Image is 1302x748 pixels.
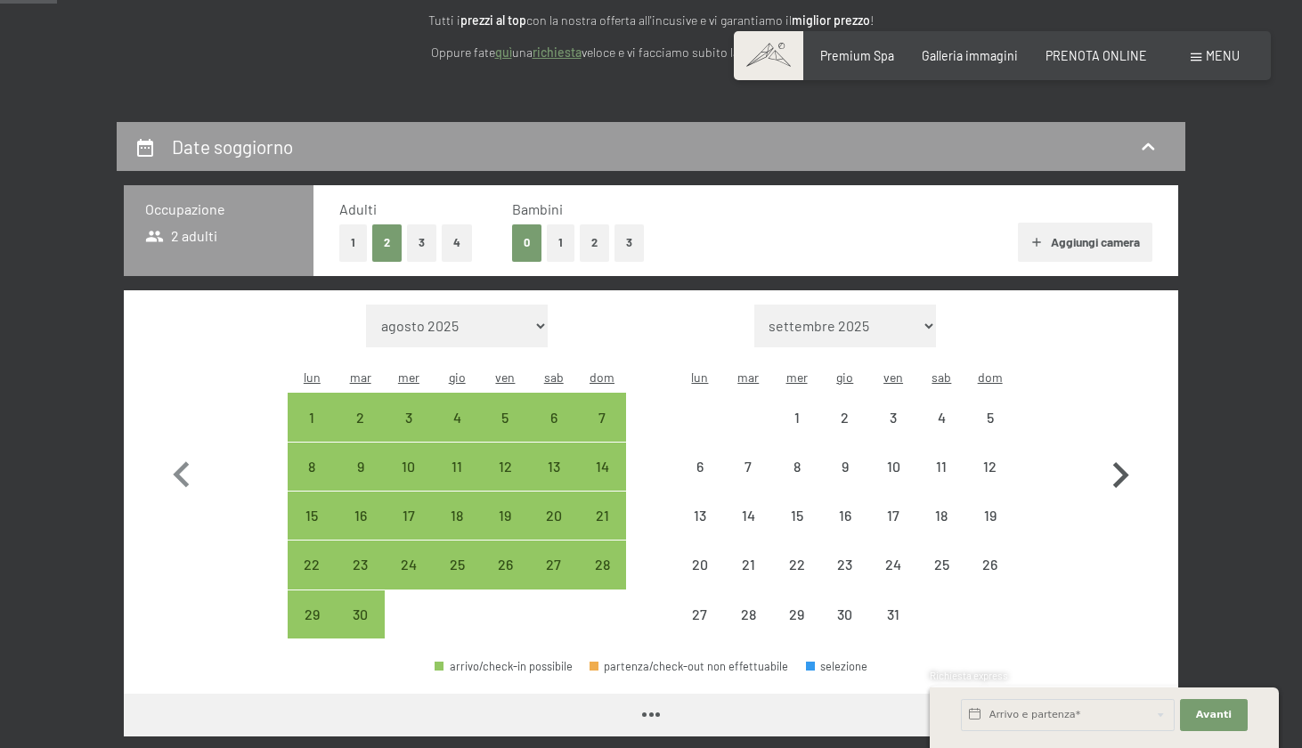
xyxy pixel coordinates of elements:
[481,541,529,589] div: Fri Sep 26 2025
[871,607,915,652] div: 31
[919,557,964,602] div: 25
[869,393,917,441] div: Fri Oct 03 2025
[1018,223,1152,262] button: Aggiungi camera
[772,443,820,491] div: arrivo/check-in non effettuabile
[433,492,481,540] div: Thu Sep 18 2025
[481,443,529,491] div: Fri Sep 12 2025
[1046,48,1147,63] a: PRENOTA ONLINE
[288,393,336,441] div: Mon Sep 01 2025
[387,459,431,504] div: 10
[869,541,917,589] div: arrivo/check-in non effettuabile
[495,45,512,60] a: quì
[968,411,1013,455] div: 5
[288,443,336,491] div: arrivo/check-in possibile
[772,393,820,441] div: arrivo/check-in non effettuabile
[336,590,384,638] div: Tue Sep 30 2025
[372,224,402,261] button: 2
[932,370,951,385] abbr: sabato
[823,459,867,504] div: 9
[483,459,527,504] div: 12
[385,443,433,491] div: Wed Sep 10 2025
[156,305,208,639] button: Mese precedente
[288,541,336,589] div: Mon Sep 22 2025
[336,443,384,491] div: arrivo/check-in possibile
[869,541,917,589] div: Fri Oct 24 2025
[772,393,820,441] div: Wed Oct 01 2025
[1180,699,1248,731] button: Avanti
[336,590,384,638] div: arrivo/check-in possibile
[336,393,384,441] div: arrivo/check-in possibile
[676,492,724,540] div: arrivo/check-in non effettuabile
[145,199,292,219] h3: Occupazione
[678,459,722,504] div: 6
[460,12,526,28] strong: prezzi al top
[737,370,759,385] abbr: martedì
[821,541,869,589] div: arrivo/check-in non effettuabile
[385,541,433,589] div: Wed Sep 24 2025
[530,492,578,540] div: arrivo/check-in possibile
[869,492,917,540] div: Fri Oct 17 2025
[338,508,382,553] div: 16
[772,443,820,491] div: Wed Oct 08 2025
[676,443,724,491] div: arrivo/check-in non effettuabile
[289,607,334,652] div: 29
[966,541,1014,589] div: arrivo/check-in non effettuabile
[288,590,336,638] div: arrivo/check-in possibile
[336,393,384,441] div: Tue Sep 02 2025
[385,492,433,540] div: arrivo/check-in possibile
[820,48,894,63] a: Premium Spa
[917,443,965,491] div: Sat Oct 11 2025
[772,590,820,638] div: arrivo/check-in non effettuabile
[547,224,574,261] button: 1
[350,370,371,385] abbr: martedì
[772,590,820,638] div: Wed Oct 29 2025
[336,443,384,491] div: Tue Sep 09 2025
[289,557,334,602] div: 22
[481,492,529,540] div: Fri Sep 19 2025
[544,370,564,385] abbr: sabato
[869,443,917,491] div: Fri Oct 10 2025
[774,459,818,504] div: 8
[289,508,334,553] div: 15
[614,224,644,261] button: 3
[871,459,915,504] div: 10
[433,393,481,441] div: arrivo/check-in possibile
[806,661,868,672] div: selezione
[821,492,869,540] div: arrivo/check-in non effettuabile
[823,607,867,652] div: 30
[433,541,481,589] div: arrivo/check-in possibile
[449,370,466,385] abbr: giovedì
[435,411,479,455] div: 4
[336,492,384,540] div: arrivo/check-in possibile
[578,541,626,589] div: Sun Sep 28 2025
[821,541,869,589] div: Thu Oct 23 2025
[676,590,724,638] div: Mon Oct 27 2025
[288,492,336,540] div: arrivo/check-in possibile
[968,459,1013,504] div: 12
[919,411,964,455] div: 4
[726,607,770,652] div: 28
[917,393,965,441] div: arrivo/check-in non effettuabile
[532,411,576,455] div: 6
[724,443,772,491] div: Tue Oct 07 2025
[530,443,578,491] div: Sat Sep 13 2025
[966,443,1014,491] div: Sun Oct 12 2025
[580,508,624,553] div: 21
[836,370,853,385] abbr: giovedì
[966,393,1014,441] div: arrivo/check-in non effettuabile
[919,459,964,504] div: 11
[483,557,527,602] div: 26
[532,557,576,602] div: 27
[724,492,772,540] div: arrivo/check-in non effettuabile
[922,48,1018,63] a: Galleria immagini
[871,411,915,455] div: 3
[385,443,433,491] div: arrivo/check-in possibile
[821,443,869,491] div: arrivo/check-in non effettuabile
[724,541,772,589] div: arrivo/check-in non effettuabile
[724,492,772,540] div: Tue Oct 14 2025
[530,443,578,491] div: arrivo/check-in possibile
[883,370,903,385] abbr: venerdì
[289,459,334,504] div: 8
[919,508,964,553] div: 18
[483,508,527,553] div: 19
